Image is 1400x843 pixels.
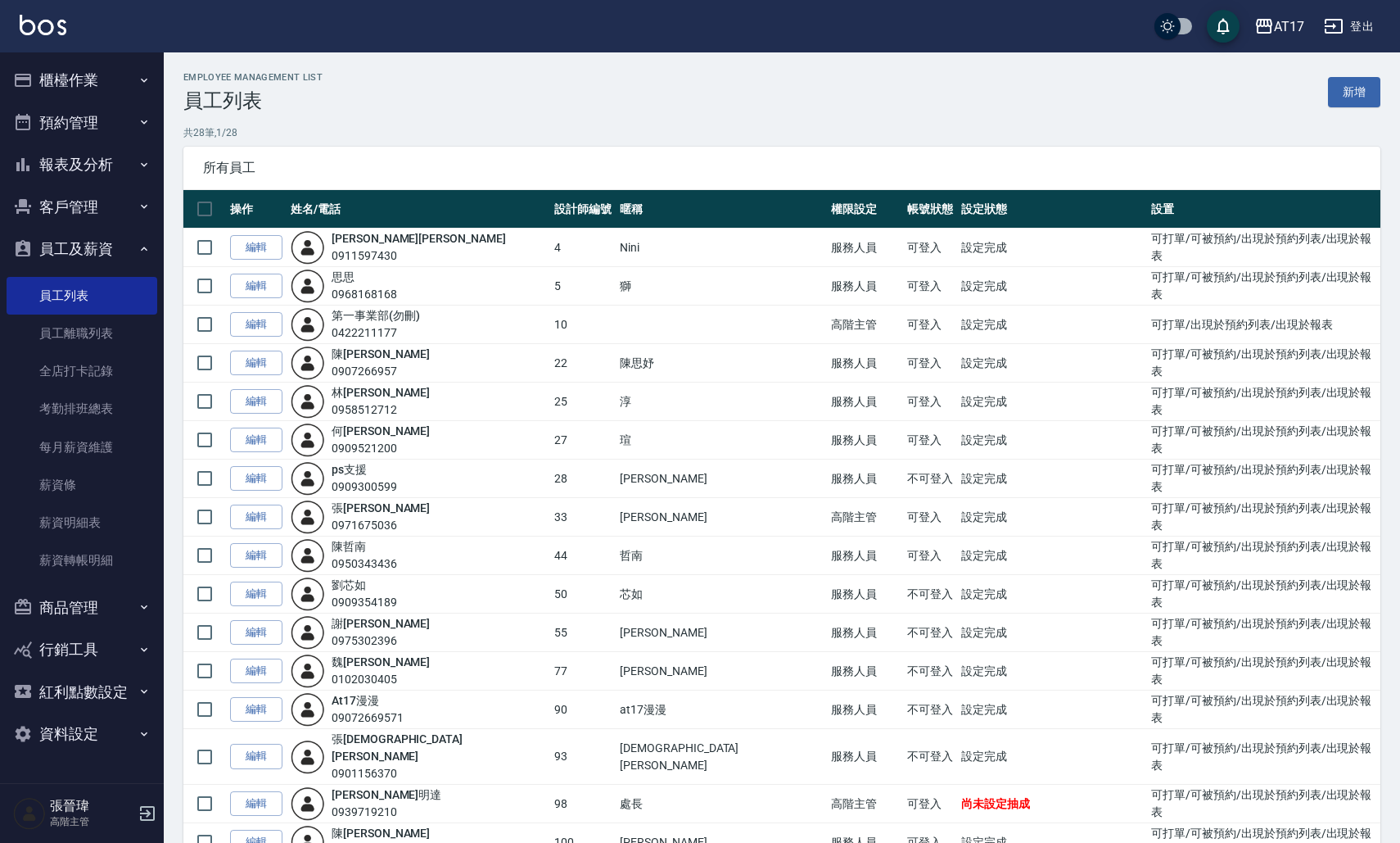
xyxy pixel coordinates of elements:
[903,421,957,460] td: 可登入
[230,389,282,415] a: 編輯
[957,344,1148,383] td: 設定完成
[550,383,616,421] td: 25
[550,344,616,383] td: 22
[7,671,157,714] button: 紅利點數設定
[827,190,903,229] th: 權限設定
[332,501,430,514] a: 張[PERSON_NAME]
[550,498,616,537] td: 33
[827,421,903,460] td: 服務人員
[230,744,282,769] a: 編輯
[291,740,325,774] img: user-login-man-human-body-mobile-person-512.png
[903,691,957,729] td: 不可登入
[903,652,957,691] td: 不可登入
[332,540,366,553] a: 陳哲南
[291,654,325,688] img: user-login-man-human-body-mobile-person-512.png
[550,229,616,267] td: 4
[230,312,282,338] a: 編輯
[827,537,903,575] td: 服務人員
[332,309,420,322] a: 第一事業部(勿刪)
[332,424,430,437] a: 何[PERSON_NAME]
[957,460,1148,498] td: 設定完成
[1147,614,1380,652] td: 可打單/可被預約/出現於預約列表/出現於報表
[827,785,903,823] td: 高階主管
[7,143,157,186] button: 報表及分析
[1147,460,1380,498] td: 可打單/可被預約/出現於預約列表/出現於報表
[616,421,827,460] td: 瑄
[332,324,420,342] div: 0422211177
[332,478,397,496] div: 0909300599
[7,186,157,229] button: 客戶管理
[903,785,957,823] td: 可登入
[332,788,441,801] a: [PERSON_NAME]明達
[7,428,157,466] a: 每月薪資維護
[332,732,463,763] a: 張[DEMOGRAPHIC_DATA][PERSON_NAME]
[957,729,1148,785] td: 設定完成
[291,538,325,573] img: user-login-man-human-body-mobile-person-512.png
[291,577,325,611] img: user-login-man-human-body-mobile-person-512.png
[332,694,379,707] a: At17漫漫
[332,347,430,360] a: 陳[PERSON_NAME]
[957,498,1148,537] td: 設定完成
[616,460,827,498] td: [PERSON_NAME]
[961,797,1030,810] span: 尚未設定抽成
[1147,421,1380,460] td: 可打單/可被預約/出現於預約列表/出現於報表
[7,504,157,542] a: 薪資明細表
[50,798,133,814] h5: 張晉瑋
[7,542,157,579] a: 薪資轉帳明細
[332,617,430,630] a: 謝[PERSON_NAME]
[291,230,325,265] img: user-login-man-human-body-mobile-person-512.png
[230,543,282,569] a: 編輯
[1147,190,1380,229] th: 設置
[332,765,546,782] div: 0901156370
[230,428,282,453] a: 編輯
[287,190,550,229] th: 姓名/電話
[332,555,397,573] div: 0950343436
[332,578,366,591] a: 劉芯如
[957,614,1148,652] td: 設定完成
[903,498,957,537] td: 可登入
[1147,652,1380,691] td: 可打單/可被預約/出現於預約列表/出現於報表
[550,691,616,729] td: 90
[1317,11,1380,42] button: 登出
[332,440,430,457] div: 0909521200
[1147,537,1380,575] td: 可打單/可被預約/出現於預約列表/出現於報表
[616,575,827,614] td: 芯如
[903,729,957,785] td: 不可登入
[332,463,367,476] a: ps支援
[230,274,282,299] a: 編輯
[7,587,157,629] button: 商品管理
[332,804,441,821] div: 0939719210
[827,267,903,306] td: 服務人員
[7,713,157,755] button: 資料設定
[616,267,827,306] td: 獅
[332,827,430,840] a: 陳[PERSON_NAME]
[291,307,325,342] img: user-login-man-human-body-mobile-person-512.png
[183,89,323,112] h3: 員工列表
[550,460,616,498] td: 28
[550,652,616,691] td: 77
[903,575,957,614] td: 不可登入
[1147,729,1380,785] td: 可打單/可被預約/出現於預約列表/出現於報表
[827,614,903,652] td: 服務人員
[616,537,827,575] td: 哲南
[332,286,397,303] div: 0968168168
[903,460,957,498] td: 不可登入
[332,709,403,727] div: 09072669571
[291,346,325,380] img: user-login-man-human-body-mobile-person-512.png
[957,306,1148,344] td: 設定完成
[1147,229,1380,267] td: 可打單/可被預約/出現於預約列表/出現於報表
[226,190,287,229] th: 操作
[1147,306,1380,344] td: 可打單/出現於預約列表/出現於報表
[332,401,430,419] div: 0958512712
[332,363,430,380] div: 0907266957
[20,15,66,35] img: Logo
[616,190,827,229] th: 暱稱
[1147,498,1380,537] td: 可打單/可被預約/出現於預約列表/出現於報表
[827,652,903,691] td: 服務人員
[7,466,157,504] a: 薪資條
[957,421,1148,460] td: 設定完成
[230,235,282,261] a: 編輯
[291,500,325,534] img: user-login-man-human-body-mobile-person-512.png
[291,423,325,457] img: user-login-man-human-body-mobile-person-512.png
[903,306,957,344] td: 可登入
